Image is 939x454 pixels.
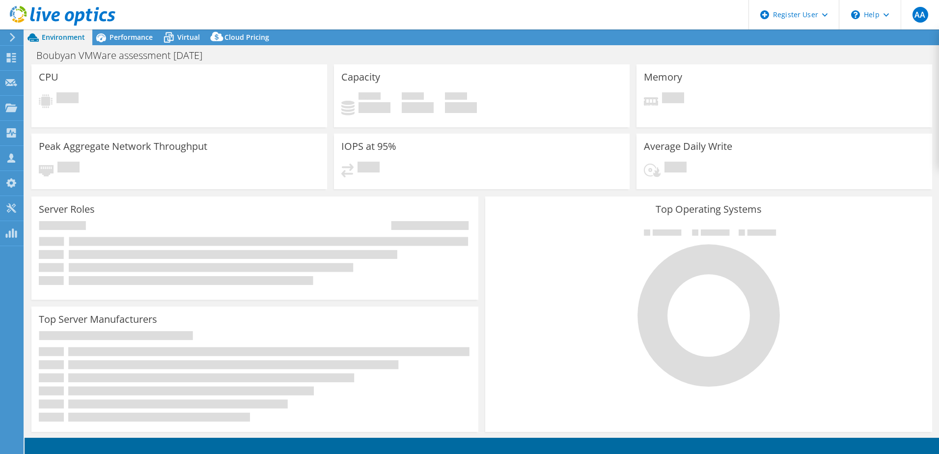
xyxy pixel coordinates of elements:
[445,102,477,113] h4: 0 GiB
[662,92,684,106] span: Pending
[39,141,207,152] h3: Peak Aggregate Network Throughput
[224,32,269,42] span: Cloud Pricing
[56,92,79,106] span: Pending
[39,204,95,215] h3: Server Roles
[664,162,687,175] span: Pending
[39,72,58,83] h3: CPU
[493,204,925,215] h3: Top Operating Systems
[912,7,928,23] span: AA
[851,10,860,19] svg: \n
[359,102,390,113] h4: 0 GiB
[402,92,424,102] span: Free
[644,72,682,83] h3: Memory
[341,72,380,83] h3: Capacity
[42,32,85,42] span: Environment
[341,141,396,152] h3: IOPS at 95%
[57,162,80,175] span: Pending
[32,50,218,61] h1: Boubyan VMWare assessment [DATE]
[358,162,380,175] span: Pending
[644,141,732,152] h3: Average Daily Write
[402,102,434,113] h4: 0 GiB
[110,32,153,42] span: Performance
[39,314,157,325] h3: Top Server Manufacturers
[177,32,200,42] span: Virtual
[445,92,467,102] span: Total
[359,92,381,102] span: Used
